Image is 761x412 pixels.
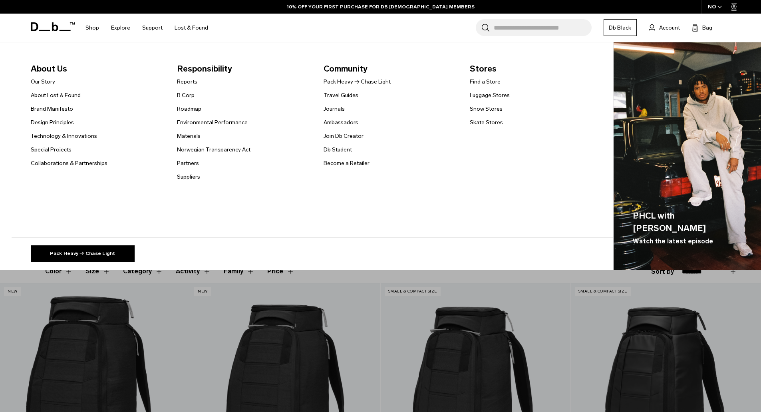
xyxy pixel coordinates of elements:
a: Journals [324,105,345,113]
a: Roadmap [177,105,201,113]
a: 10% OFF YOUR FIRST PURCHASE FOR DB [DEMOGRAPHIC_DATA] MEMBERS [287,3,475,10]
a: Partners [177,159,199,167]
a: Db Student [324,145,352,154]
a: Brand Manifesto [31,105,73,113]
nav: Main Navigation [79,14,214,42]
a: Account [649,23,680,32]
a: Pack Heavy → Chase Light [31,245,135,262]
a: Db Black [604,19,637,36]
a: Explore [111,14,130,42]
a: Skate Stores [470,118,503,127]
a: Our Story [31,78,55,86]
a: Lost & Found [175,14,208,42]
a: Materials [177,132,201,140]
a: Support [142,14,163,42]
a: Reports [177,78,197,86]
a: Collaborations & Partnerships [31,159,107,167]
a: Environmental Performance [177,118,248,127]
a: Snow Stores [470,105,503,113]
a: Suppliers [177,173,200,181]
a: Ambassadors [324,118,358,127]
span: About Us [31,62,165,75]
span: PHCL with [PERSON_NAME] [633,209,742,235]
button: Bag [692,23,712,32]
a: B Corp [177,91,195,100]
a: Special Projects [31,145,72,154]
a: Travel Guides [324,91,358,100]
a: Norwegian Transparency Act [177,145,250,154]
a: Join Db Creator [324,132,364,140]
span: Watch the latest episode [633,237,713,246]
a: About Lost & Found [31,91,81,100]
a: Become a Retailer [324,159,370,167]
span: Bag [702,24,712,32]
span: Stores [470,62,604,75]
a: Pack Heavy → Chase Light [324,78,391,86]
a: Technology & Innovations [31,132,97,140]
a: Design Principles [31,118,74,127]
span: Community [324,62,457,75]
span: Responsibility [177,62,311,75]
a: Shop [85,14,99,42]
a: Find a Store [470,78,501,86]
a: Luggage Stores [470,91,510,100]
span: Account [659,24,680,32]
